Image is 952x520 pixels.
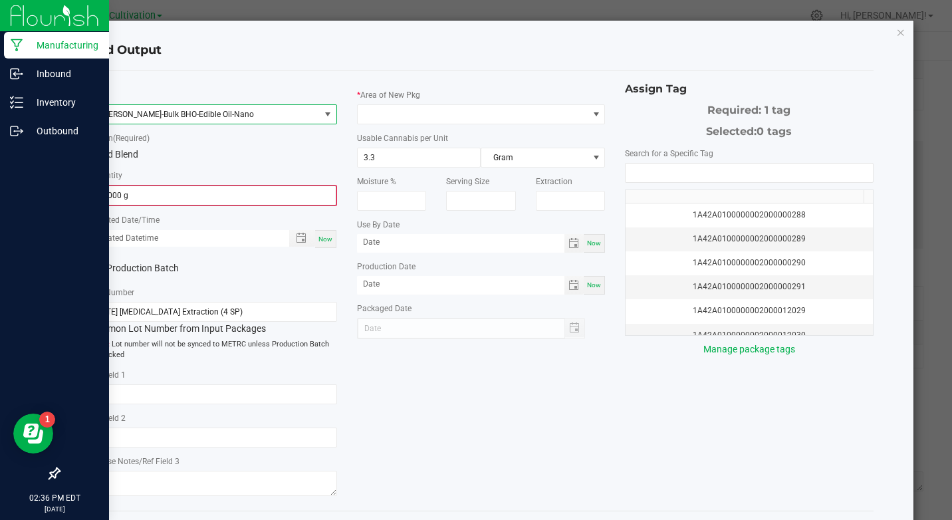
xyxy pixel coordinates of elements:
input: Created Datetime [89,230,275,247]
label: Extraction [536,176,572,188]
span: Lot number will not be synced to METRC unless Production Batch is checked [88,339,336,361]
inline-svg: Outbound [10,124,23,138]
div: Common Lot Number from Input Packages [88,302,336,336]
label: Production Batch [88,261,203,275]
div: 1A42A0100000002000000291 [634,281,864,293]
input: Date [357,234,565,251]
inline-svg: Inbound [10,67,23,80]
span: Toggle calendar [564,234,584,253]
p: [DATE] [6,504,103,514]
label: Usable Cannabis per Unit [357,132,448,144]
p: Manufacturing [23,37,103,53]
div: 1A42A0100000002000000288 [634,209,864,221]
span: Now [318,235,332,243]
label: Created Date/Time [92,214,160,226]
span: Now [587,281,601,289]
a: Manage package tags [703,344,795,354]
label: Use By Date [357,219,400,231]
label: Packaged Date [357,303,412,315]
label: Serving Size [446,176,489,188]
iframe: Resource center [13,414,53,454]
div: Assign Tag [625,81,873,97]
label: Moisture % [357,176,396,188]
label: Strain [92,132,150,144]
input: Date [357,276,565,293]
div: Selected: [625,118,873,140]
inline-svg: Inventory [10,96,23,109]
span: (Required) [113,134,150,143]
iframe: Resource center unread badge [39,412,55,428]
div: 1A42A0100000002000012029 [634,305,864,317]
div: 1A42A0100000002000012030 [634,329,864,342]
p: 02:36 PM EDT [6,492,103,504]
span: 0 tags [757,125,792,138]
span: Toggle popup [289,230,315,247]
input: NO DATA FOUND [626,164,872,182]
p: Inventory [23,94,103,110]
label: Release Notes/Ref Field 3 [88,455,179,467]
span: Mixed Blend [88,149,138,160]
span: Toggle calendar [564,276,584,295]
div: 1A42A0100000002000000290 [634,257,864,269]
p: Outbound [23,123,103,139]
span: Gram [481,148,588,167]
label: Search for a Specific Tag [625,148,713,160]
label: Production Date [357,261,416,273]
div: Required: 1 tag [625,97,873,118]
div: 1A42A0100000002000000289 [634,233,864,245]
label: Area of New Pkg [360,89,420,101]
label: Lot Number [92,287,134,299]
span: Now [587,239,601,247]
span: [PERSON_NAME]-Bulk BHO-Edible Oil-Nano [89,105,319,124]
p: Inbound [23,66,103,82]
inline-svg: Manufacturing [10,39,23,52]
h4: Add Output [88,42,873,59]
